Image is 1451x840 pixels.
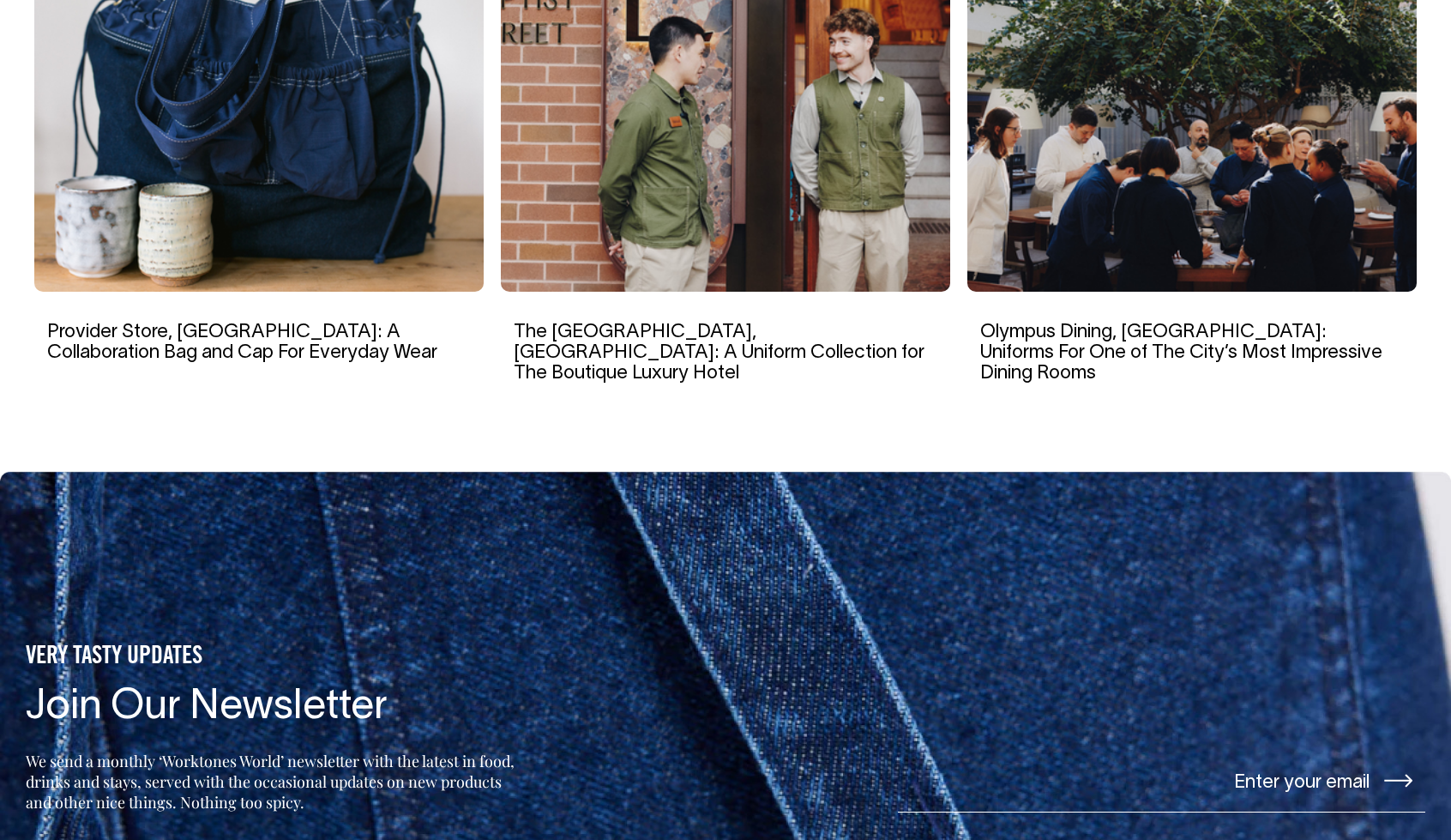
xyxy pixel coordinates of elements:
[514,323,924,382] a: The [GEOGRAPHIC_DATA], [GEOGRAPHIC_DATA]: A Uniform Collection for The Boutique Luxury Hotel
[898,748,1425,813] input: Enter your email
[26,643,520,672] h5: VERY TASTY UPDATES
[26,686,520,731] h4: Join Our Newsletter
[47,323,437,361] a: Provider Store, [GEOGRAPHIC_DATA]: A Collaboration Bag and Cap For Everyday Wear
[26,751,520,813] p: We send a monthly ‘Worktones World’ newsletter with the latest in food, drinks and stays, served ...
[980,323,1382,382] a: Olympus Dining, [GEOGRAPHIC_DATA]: Uniforms For One of The City’s Most Impressive Dining Rooms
